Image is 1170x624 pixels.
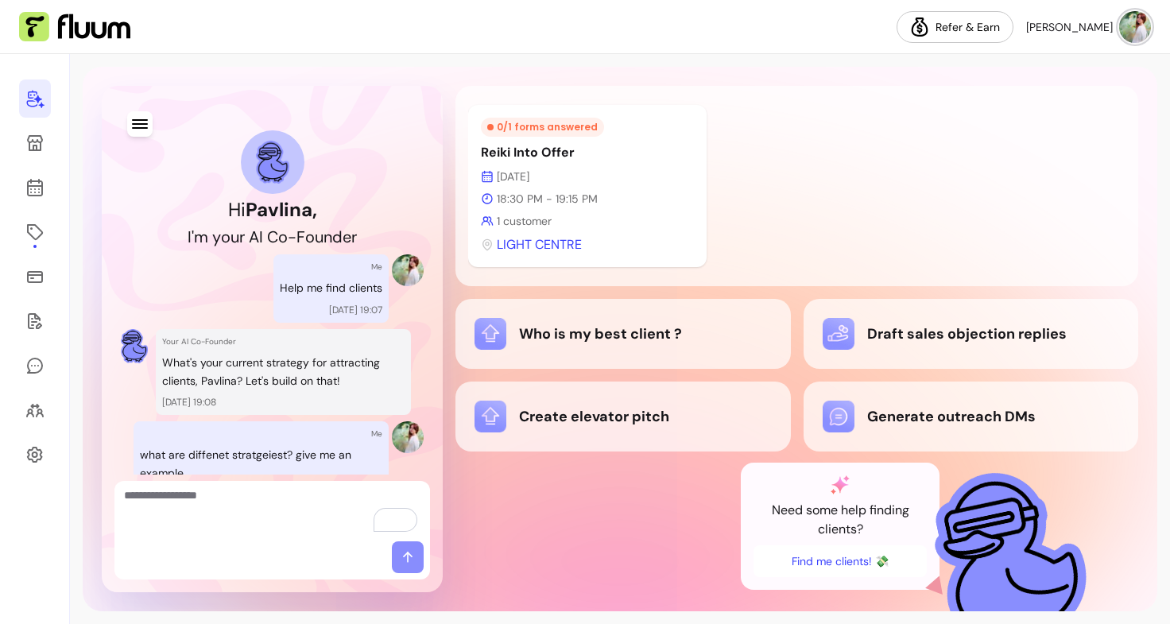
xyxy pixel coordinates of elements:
[475,401,771,432] div: Create elevator pitch
[329,304,382,316] p: [DATE] 19:07
[280,279,382,297] p: Help me find clients
[19,169,51,207] a: Calendar
[754,545,927,577] button: Find me clients! 💸
[343,226,351,248] div: e
[124,487,420,535] textarea: To enrich screen reader interactions, please activate Accessibility in Grammarly extension settings
[188,226,192,248] div: I
[278,226,288,248] div: o
[194,226,208,248] div: m
[19,302,51,340] a: Forms
[481,213,694,229] p: 1 customer
[296,226,305,248] div: F
[481,143,694,162] p: Reiki Into Offer
[475,401,506,432] img: Create elevator pitch
[162,354,405,390] p: What's your current strategy for attracting clients, Pavlina? Let's build on that!
[1026,11,1151,43] button: avatar[PERSON_NAME]
[121,329,148,363] img: AI Co-Founder avatar
[246,197,317,222] b: Pavlina ,
[823,318,854,350] img: Draft sales objection replies
[475,318,771,350] div: Who is my best client ?
[392,254,424,286] img: Provider image
[267,226,278,248] div: C
[19,258,51,296] a: Sales
[332,226,343,248] div: d
[188,226,357,248] h2: I'm your AI Co-Founder
[392,421,424,453] img: Provider image
[19,347,51,385] a: My Messages
[221,226,231,248] div: o
[831,475,850,494] img: AI Co-Founder gradient star
[897,11,1013,43] a: Refer & Earn
[823,318,1119,350] div: Draft sales objection replies
[162,335,405,347] p: Your AI Co-Founder
[239,226,245,248] div: r
[140,446,382,483] p: what are diffenet stratgeiest? give me an example
[259,226,263,248] div: I
[231,226,239,248] div: u
[19,79,51,118] a: Home
[481,118,604,137] div: 0 / 1 forms answered
[481,191,694,207] p: 18:30 PM - 19:15 PM
[1026,19,1113,35] span: [PERSON_NAME]
[288,226,296,248] div: -
[19,12,130,42] img: Fluum Logo
[19,436,51,474] a: Settings
[371,428,382,440] p: Me
[162,396,405,409] p: [DATE] 19:08
[823,401,1119,432] div: Generate outreach DMs
[212,226,221,248] div: y
[823,401,854,432] img: Generate outreach DMs
[192,226,194,248] div: '
[754,501,927,539] p: Need some help finding clients?
[19,124,51,162] a: My Page
[228,197,317,223] h1: Hi
[475,318,506,350] img: Who is my best client ?
[497,235,582,254] span: LIGHT CENTRE
[305,226,315,248] div: o
[19,213,51,251] a: Offerings
[351,226,357,248] div: r
[323,226,332,248] div: n
[19,391,51,429] a: Clients
[256,141,289,183] img: AI Co-Founder avatar
[249,226,259,248] div: A
[315,226,323,248] div: u
[481,169,694,184] p: [DATE]
[371,261,382,273] p: Me
[1119,11,1151,43] img: avatar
